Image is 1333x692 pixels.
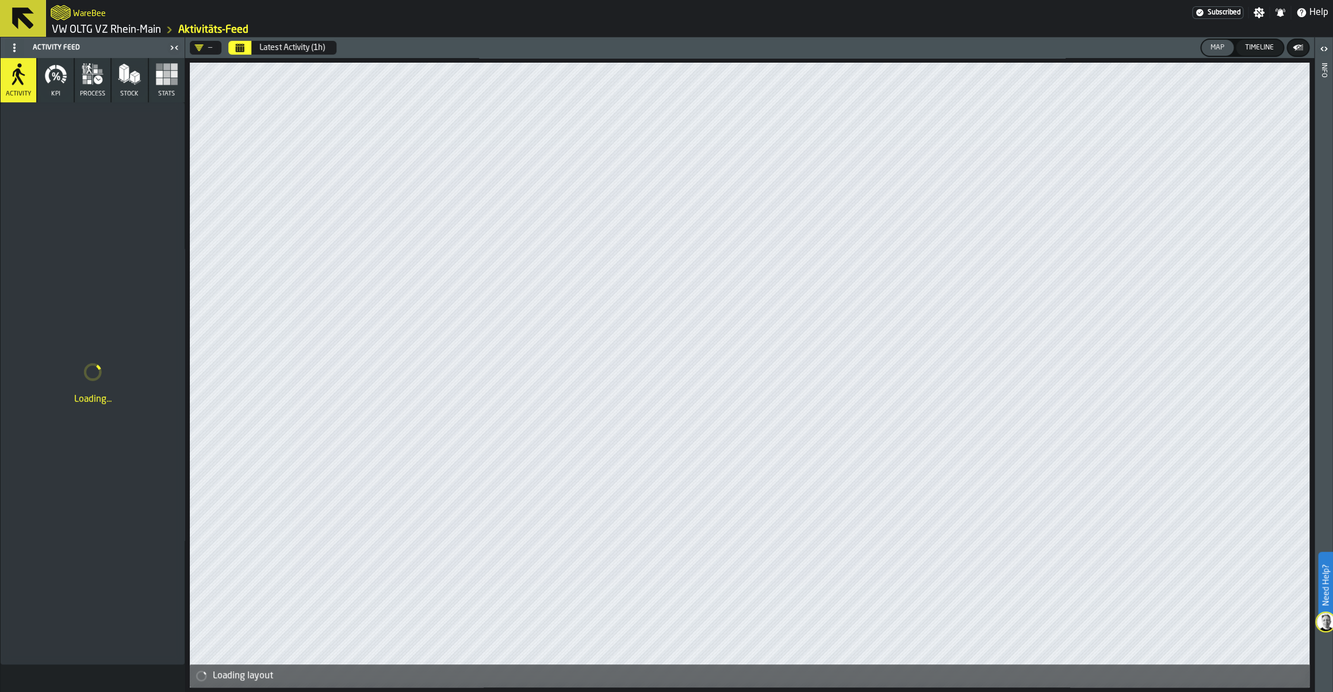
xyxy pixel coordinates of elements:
div: alert-Loading layout [190,664,1309,687]
a: link-to-/wh/i/44979e6c-6f66-405e-9874-c1e29f02a54a/feed/cb2375cd-a213-45f6-a9a8-871f1953d9f6 [178,24,248,36]
a: logo-header [51,2,71,23]
button: button-Timeline [1236,40,1283,56]
div: Menu Subscription [1192,6,1243,19]
label: button-toggle-Help [1291,6,1333,20]
div: DropdownMenuValue- [194,43,212,52]
label: button-toggle-Open [1316,40,1332,60]
div: Activity Feed [3,39,166,57]
div: Loading layout [213,669,1305,683]
div: Timeline [1240,44,1278,52]
div: DropdownMenuValue- [190,41,221,55]
div: Info [1320,60,1328,689]
button: Select date range Select date range [228,41,251,55]
nav: Breadcrumb [51,23,690,37]
span: process [80,90,105,98]
button: button- [1288,40,1308,56]
div: Select date range [228,41,336,55]
header: Info [1315,37,1332,692]
div: Map [1206,44,1229,52]
label: Need Help? [1319,553,1332,617]
span: Stats [158,90,175,98]
label: button-toggle-Notifications [1270,7,1290,18]
span: Stock [120,90,139,98]
h2: Sub Title [73,7,106,18]
button: Select date range [252,36,332,59]
a: link-to-/wh/i/44979e6c-6f66-405e-9874-c1e29f02a54a/simulations [52,24,161,36]
span: Help [1309,6,1328,20]
label: button-toggle-Settings [1248,7,1269,18]
label: button-toggle-Close me [166,41,182,55]
a: link-to-/wh/i/44979e6c-6f66-405e-9874-c1e29f02a54a/settings/billing [1192,6,1243,19]
button: button-Map [1201,40,1234,56]
div: Loading... [10,393,175,406]
span: Activity [6,90,31,98]
div: Latest Activity (1h) [259,43,325,52]
span: Subscribed [1208,9,1240,17]
span: KPI [51,90,60,98]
